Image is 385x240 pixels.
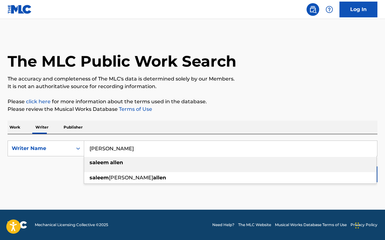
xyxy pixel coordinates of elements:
[212,222,234,228] a: Need Help?
[339,2,377,17] a: Log In
[238,222,271,228] a: The MLC Website
[12,145,69,152] div: Writer Name
[118,106,152,112] a: Terms of Use
[307,3,319,16] a: Public Search
[35,222,108,228] span: Mechanical Licensing Collective © 2025
[8,83,377,90] p: It is not an authoritative source for recording information.
[8,75,377,83] p: The accuracy and completeness of The MLC's data is determined solely by our Members.
[153,175,166,181] strong: allen
[90,159,109,165] strong: saleem
[90,175,109,181] strong: saleem
[326,6,333,13] img: help
[353,210,385,240] iframe: Chat Widget
[8,5,32,14] img: MLC Logo
[62,121,84,134] p: Publisher
[323,3,336,16] div: Help
[8,105,377,113] p: Please review the Musical Works Database
[8,98,377,105] p: Please for more information about the terms used in the database.
[8,221,27,229] img: logo
[275,222,347,228] a: Musical Works Database Terms of Use
[8,141,377,185] form: Search Form
[26,99,51,105] a: click here
[109,175,153,181] span: [PERSON_NAME]
[8,121,22,134] p: Work
[355,216,359,235] div: Drag
[8,52,236,71] h1: The MLC Public Work Search
[34,121,50,134] p: Writer
[351,222,377,228] a: Privacy Policy
[309,6,317,13] img: search
[110,159,123,165] strong: allen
